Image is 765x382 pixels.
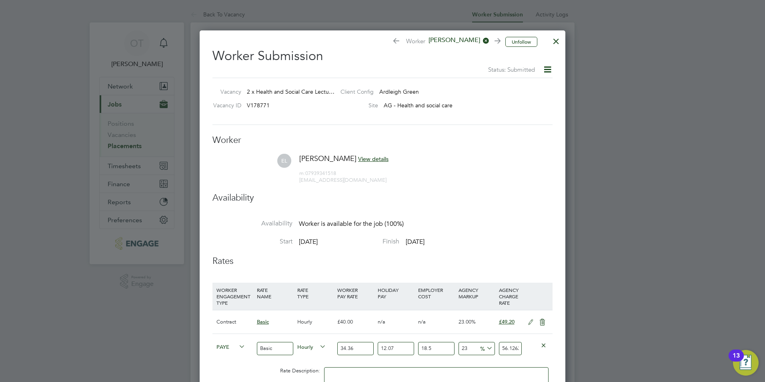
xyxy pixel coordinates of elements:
span: AG - Health and social care [384,102,453,109]
div: £40.00 [335,310,376,334]
div: 13 [733,356,740,366]
span: £49.20 [499,318,515,325]
span: Worker [392,36,499,47]
label: Start [212,237,292,246]
div: WORKER ENGAGEMENT TYPE [214,283,255,310]
label: Vacancy [209,88,241,95]
span: [PERSON_NAME] [425,36,489,45]
div: HOLIDAY PAY [376,283,416,304]
div: AGENCY MARKUP [457,283,497,304]
span: EL [277,154,291,168]
span: n/a [378,318,385,325]
span: [DATE] [299,238,318,246]
label: Finish [319,237,399,246]
span: Ardleigh Green [379,88,419,95]
span: View details [358,155,389,163]
label: Vacancy ID [209,102,241,109]
span: Hourly [297,342,326,351]
h2: Worker Submission [212,42,553,74]
span: 07939341518 [299,170,336,177]
span: [EMAIL_ADDRESS][DOMAIN_NAME] [299,177,387,183]
span: 23.00% [459,318,476,325]
span: [PERSON_NAME] [299,154,356,163]
span: 2 x Health and Social Care Lectu… [247,88,334,95]
button: Unfollow [505,37,537,47]
span: [DATE] [406,238,425,246]
div: Hourly [295,310,336,334]
span: n/a [418,318,426,325]
span: Rate Description: [280,367,320,374]
span: Worker is available for the job (100%) [299,220,404,228]
span: % [477,344,494,352]
label: Client Config [334,88,374,95]
label: Availability [212,219,292,228]
h3: Availability [212,192,553,204]
label: Site [334,102,378,109]
div: AGENCY CHARGE RATE [497,283,524,310]
div: Contract [214,310,255,334]
span: V178771 [247,102,270,109]
div: RATE TYPE [295,283,336,304]
span: m: [299,170,305,177]
span: Status: Submitted [488,66,535,73]
h3: Rates [212,255,553,267]
div: RATE NAME [255,283,295,304]
div: WORKER PAY RATE [335,283,376,304]
button: Open Resource Center, 13 new notifications [733,350,759,376]
div: EMPLOYER COST [416,283,457,304]
span: PAYE [216,342,245,351]
span: Basic [257,318,269,325]
h3: Worker [212,135,553,146]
